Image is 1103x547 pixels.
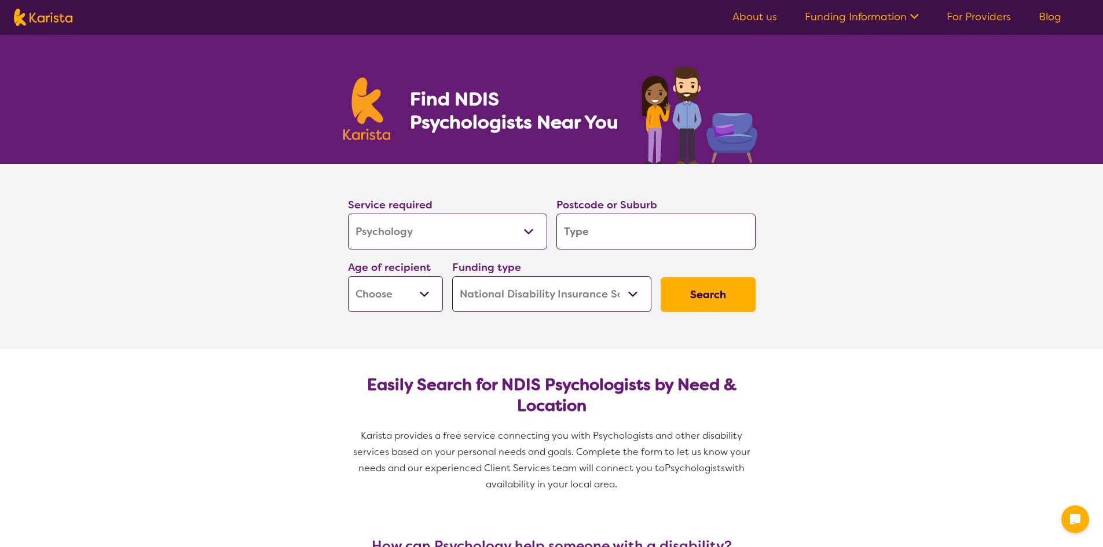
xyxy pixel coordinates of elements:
a: For Providers [947,10,1011,24]
a: Funding Information [805,10,919,24]
span: Psychologists [665,462,725,474]
span: Karista provides a free service connecting you with Psychologists and other disability services b... [353,429,753,474]
a: Blog [1039,10,1061,24]
input: Type [556,214,756,249]
a: About us [732,10,777,24]
button: Search [661,277,756,312]
label: Service required [348,198,433,212]
label: Postcode or Suburb [556,198,657,212]
label: Age of recipient [348,260,431,274]
img: Karista logo [343,78,391,140]
img: psychology [637,63,760,164]
label: Funding type [452,260,521,274]
h2: Easily Search for NDIS Psychologists by Need & Location [357,375,746,416]
h1: Find NDIS Psychologists Near You [410,87,624,134]
img: Karista logo [14,9,72,26]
